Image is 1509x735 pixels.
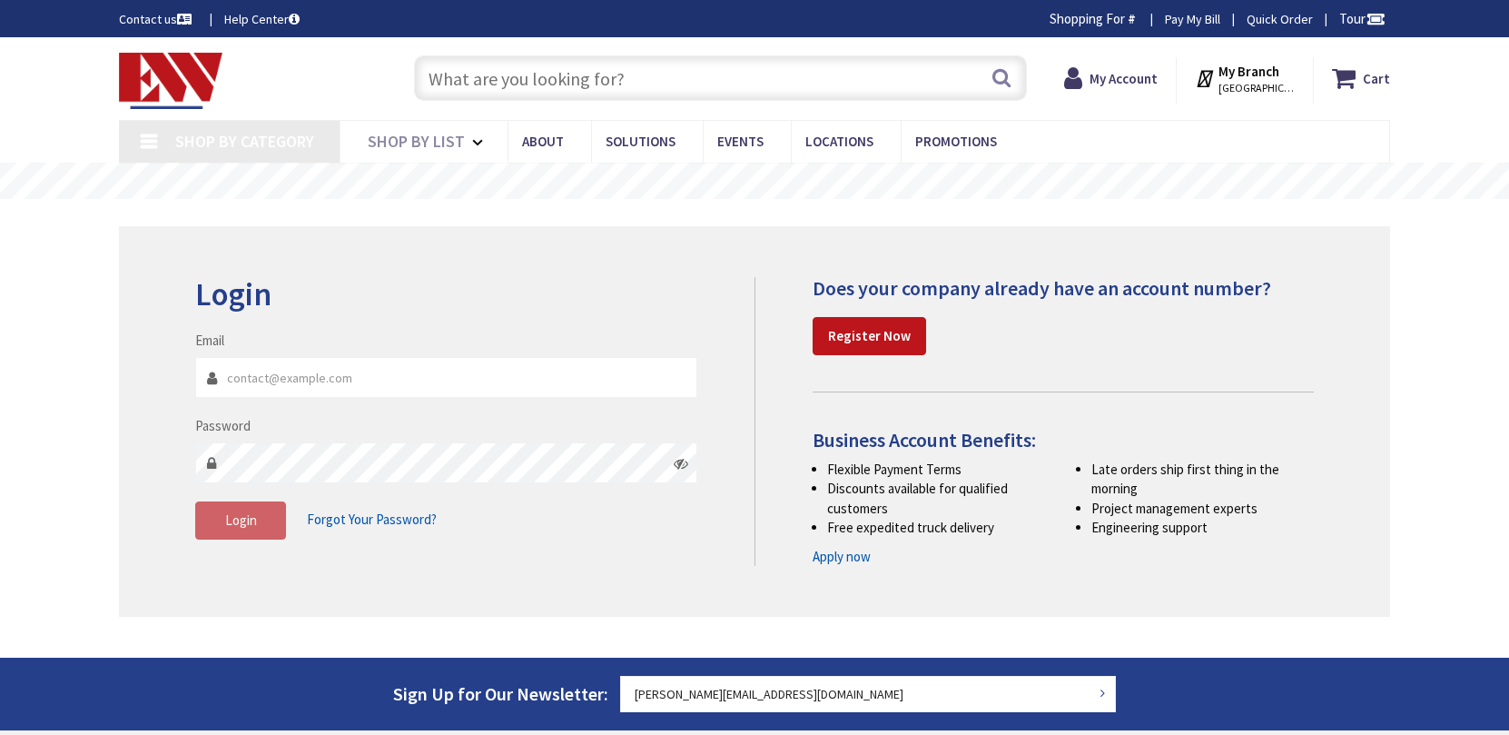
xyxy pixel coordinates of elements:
[915,133,997,150] span: Promotions
[307,502,437,537] a: Forgot Your Password?
[805,133,873,150] span: Locations
[813,547,871,566] a: Apply now
[175,131,314,152] span: Shop By Category
[195,502,286,540] button: Login
[589,172,922,192] rs-layer: Free Same Day Pickup at 19 Locations
[813,429,1314,451] h4: Business Account Benefits:
[1247,10,1313,28] a: Quick Order
[195,357,697,398] input: Email
[828,327,911,344] strong: Register Now
[827,460,1050,479] li: Flexible Payment Terms
[195,416,251,435] label: Password
[1091,518,1314,537] li: Engineering support
[1091,460,1314,499] li: Late orders ship first thing in the morning
[307,511,437,528] span: Forgot Your Password?
[1332,62,1390,94] a: Cart
[224,10,300,28] a: Help Center
[827,479,1050,518] li: Discounts available for qualified customers
[620,676,1116,712] input: Enter your email address
[393,682,608,705] span: Sign Up for Our Newsletter:
[1218,63,1279,80] strong: My Branch
[1339,10,1386,27] span: Tour
[414,55,1027,101] input: What are you looking for?
[606,133,676,150] span: Solutions
[1064,62,1158,94] a: My Account
[813,277,1314,299] h4: Does your company already have an account number?
[674,456,688,471] i: Click here to show/hide password
[119,53,222,109] img: Electrical Wholesalers, Inc.
[225,512,257,529] span: Login
[1128,10,1136,27] strong: #
[813,317,926,355] a: Register Now
[119,10,195,28] a: Contact us
[1218,81,1296,95] span: [GEOGRAPHIC_DATA], [GEOGRAPHIC_DATA]
[1195,62,1296,94] div: My Branch [GEOGRAPHIC_DATA], [GEOGRAPHIC_DATA]
[1363,62,1390,94] strong: Cart
[1050,10,1125,27] span: Shopping For
[1165,10,1220,28] a: Pay My Bill
[1090,70,1158,87] strong: My Account
[827,518,1050,537] li: Free expedited truck delivery
[1091,499,1314,518] li: Project management experts
[522,133,564,150] span: About
[368,131,465,152] span: Shop By List
[195,277,697,313] h2: Login
[717,133,764,150] span: Events
[195,331,224,350] label: Email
